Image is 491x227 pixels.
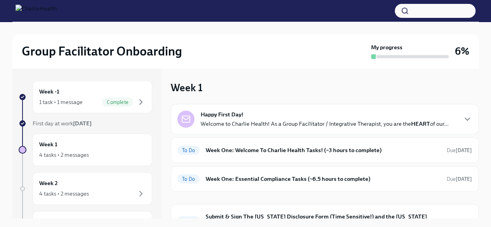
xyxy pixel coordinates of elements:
[447,217,472,225] span: August 20th, 2025 09:00
[201,111,243,118] strong: Happy First Day!
[39,140,57,149] h6: Week 1
[206,175,441,183] h6: Week One: Essential Compliance Tasks (~6.5 hours to complete)
[171,81,203,95] h3: Week 1
[22,43,182,59] h2: Group Facilitator Onboarding
[206,146,441,154] h6: Week One: Welcome To Charlie Health Tasks! (~3 hours to complete)
[177,176,200,182] span: To Do
[177,173,472,185] a: To DoWeek One: Essential Compliance Tasks (~6.5 hours to complete)Due[DATE]
[19,172,152,205] a: Week 24 tasks • 2 messages
[19,120,152,127] a: First day at work[DATE]
[456,147,472,153] strong: [DATE]
[177,218,200,224] span: To Do
[19,81,152,113] a: Week -11 task • 1 messageComplete
[447,147,472,153] span: Due
[33,120,92,127] span: First day at work
[447,175,472,183] span: August 18th, 2025 09:00
[447,147,472,154] span: August 18th, 2025 09:00
[177,147,200,153] span: To Do
[371,43,403,51] strong: My progress
[16,5,57,17] img: CharlieHealth
[177,144,472,156] a: To DoWeek One: Welcome To Charlie Health Tasks! (~3 hours to complete)Due[DATE]
[39,151,89,159] div: 4 tasks • 2 messages
[39,218,58,226] h6: Week 3
[19,133,152,166] a: Week 14 tasks • 2 messages
[39,179,58,187] h6: Week 2
[39,190,89,198] div: 4 tasks • 2 messages
[201,120,449,128] p: Welcome to Charlie Health! As a Group Facilitator / Integrative Therapist, you are the of our...
[411,120,430,127] strong: HEART
[102,99,133,105] span: Complete
[456,218,472,224] strong: [DATE]
[456,176,472,182] strong: [DATE]
[455,44,469,58] h3: 6%
[447,218,472,224] span: Due
[73,120,92,127] strong: [DATE]
[447,176,472,182] span: Due
[39,98,83,106] div: 1 task • 1 message
[39,87,59,96] h6: Week -1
